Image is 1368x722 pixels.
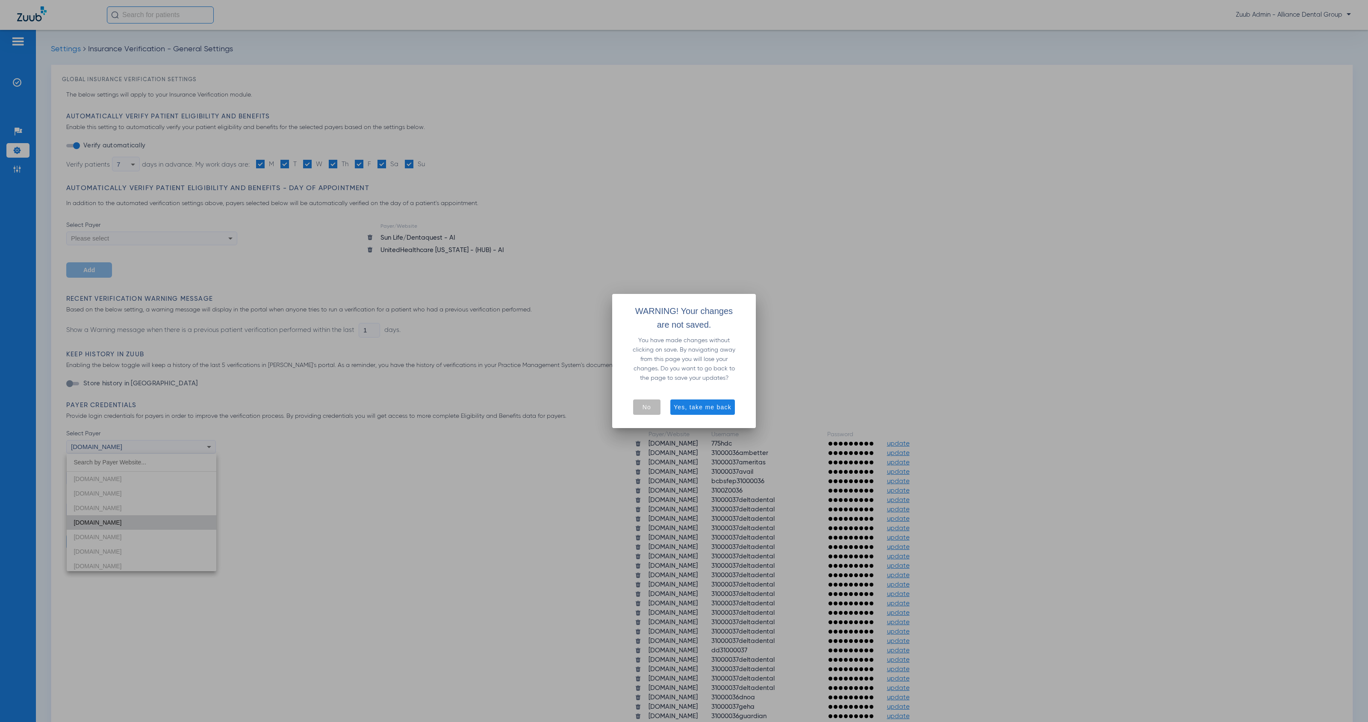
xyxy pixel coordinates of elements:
[643,403,651,411] span: No
[633,336,735,383] p: You have made changes without clicking on save. By navigating away from this page you will lose y...
[670,399,735,415] button: Yes, take me back
[674,403,731,411] span: Yes, take me back
[633,399,660,415] button: No
[622,304,746,332] h1: WARNING! Your changes are not saved.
